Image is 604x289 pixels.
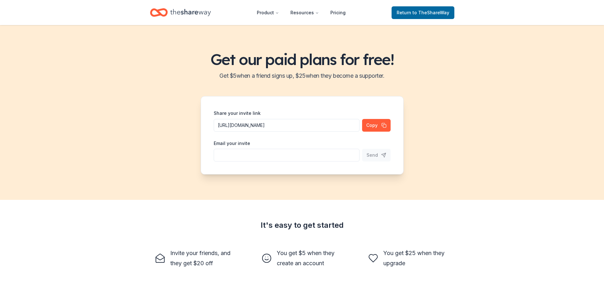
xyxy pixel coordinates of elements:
div: You get $5 when they create an account [277,248,343,268]
a: Returnto TheShareWay [392,6,454,19]
nav: Main [252,5,351,20]
h1: Get our paid plans for free! [8,50,596,68]
div: Invite your friends, and they get $20 off [170,248,236,268]
a: Pricing [325,6,351,19]
span: Return [397,9,449,16]
label: Share your invite link [214,110,261,116]
div: You get $25 when they upgrade [383,248,449,268]
button: Copy [362,119,391,132]
h2: Get $ 5 when a friend signs up, $ 25 when they become a supporter. [8,71,596,81]
div: It's easy to get started [150,220,454,230]
button: Product [252,6,284,19]
label: Email your invite [214,140,250,147]
button: Resources [285,6,324,19]
a: Home [150,5,211,20]
span: to TheShareWay [412,10,449,15]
